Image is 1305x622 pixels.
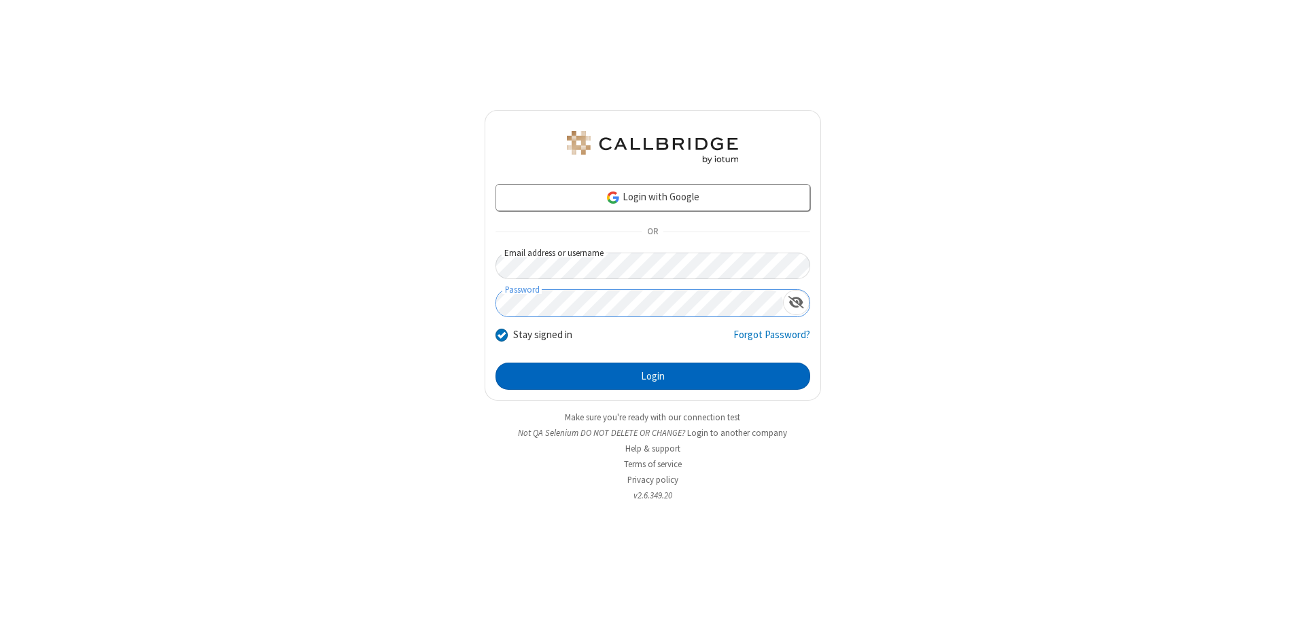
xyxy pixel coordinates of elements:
div: Show password [783,290,810,315]
a: Privacy policy [627,474,678,486]
img: QA Selenium DO NOT DELETE OR CHANGE [564,131,741,164]
button: Login to another company [687,426,787,439]
span: OR [642,223,663,242]
a: Forgot Password? [733,327,810,353]
li: Not QA Selenium DO NOT DELETE OR CHANGE? [485,426,821,439]
input: Password [496,290,783,316]
button: Login [495,363,810,390]
a: Login with Google [495,184,810,211]
li: v2.6.349.20 [485,489,821,502]
img: google-icon.png [606,190,621,205]
a: Make sure you're ready with our connection test [565,411,740,423]
input: Email address or username [495,253,810,279]
a: Terms of service [624,458,682,470]
a: Help & support [625,443,680,454]
label: Stay signed in [513,327,572,343]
